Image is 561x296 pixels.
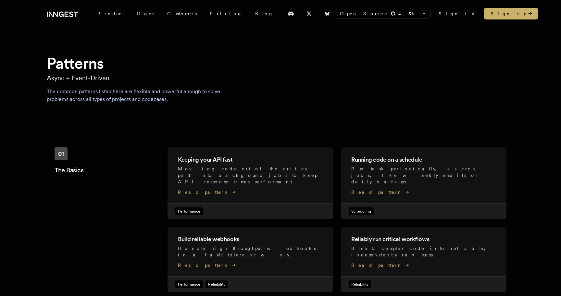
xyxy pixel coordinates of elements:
[351,166,496,185] p: Run task periodically, as cron jobs, like weekly emails or daily backups .
[351,262,496,268] span: Read pattern
[302,8,316,19] a: X
[55,166,168,175] h2: The Basics
[206,280,228,288] span: Reliability
[47,73,514,82] p: Async + Event-Driven
[351,189,496,195] span: Read pattern
[131,8,161,19] a: Docs
[178,166,323,185] p: Moving code out of the critical path into background jobs to keep API response times performant .
[168,227,333,292] a: Build reliable webhooksHandle high throughput webhooks in a fault tolerant way.Read patternPerfor...
[284,8,298,19] a: Discord
[178,245,323,258] p: Handle high throughput webhooks in a fault tolerant way .
[340,10,388,17] span: Open Source
[439,10,476,17] a: Sign In
[91,8,131,19] div: Product
[168,147,333,219] a: Keeping your API fastMoving code out of the critical path into background jobs to keep API respon...
[178,262,323,268] span: Read pattern
[249,8,280,19] a: Blog
[351,155,496,164] h2: Running code on a schedule
[203,8,249,19] a: Pricing
[47,53,514,73] h1: Patterns
[175,207,203,215] span: Performance
[47,88,234,103] p: The common patterns listed here are flexible and powerful enough to solve problems across all typ...
[349,280,371,288] span: Reliability
[351,245,496,258] p: Break complex code into reliable, independently ran steps .
[341,227,506,292] a: Reliably run critical workflowsBreak complex code into reliable, independently ran steps.Read pat...
[484,8,538,19] a: Sign Up
[178,235,323,244] h2: Build reliable webhooks
[55,147,68,160] div: 01
[161,8,203,19] a: Customers
[320,8,334,19] a: Bluesky
[349,207,374,215] span: Scheduling
[178,155,323,164] h2: Keeping your API fast
[341,147,506,219] a: Running code on a scheduleRun task periodically, as cron jobs, like weekly emails or daily backup...
[351,235,496,244] h2: Reliably run critical workflows
[398,10,419,17] span: 4.3 K
[178,189,323,195] span: Read pattern
[175,280,203,288] span: Performance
